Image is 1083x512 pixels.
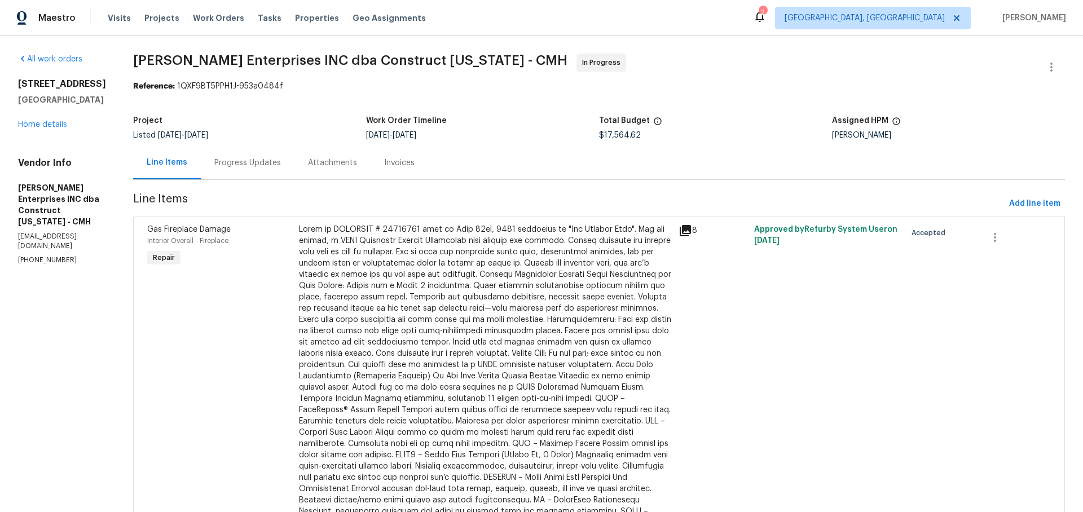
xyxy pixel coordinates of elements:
span: Accepted [912,227,950,239]
div: 2 [759,7,767,18]
span: Projects [144,12,179,24]
h5: Assigned HPM [832,117,888,125]
span: - [158,131,208,139]
p: [PHONE_NUMBER] [18,255,106,265]
span: Properties [295,12,339,24]
h2: [STREET_ADDRESS] [18,78,106,90]
div: Progress Updates [214,157,281,169]
span: [PERSON_NAME] Enterprises INC dba Construct [US_STATE] - CMH [133,54,567,67]
span: [DATE] [158,131,182,139]
button: Add line item [1005,193,1065,214]
span: Line Items [133,193,1005,214]
h5: Work Order Timeline [366,117,447,125]
span: Interior Overall - Fireplace [147,237,228,244]
span: Maestro [38,12,76,24]
span: [GEOGRAPHIC_DATA], [GEOGRAPHIC_DATA] [785,12,945,24]
span: [DATE] [366,131,390,139]
b: Reference: [133,82,175,90]
span: Work Orders [193,12,244,24]
span: Geo Assignments [353,12,426,24]
div: 8 [679,224,747,237]
div: 1QXF9BT5PPH1J-953a0484f [133,81,1065,92]
span: Approved by Refurby System User on [754,226,897,245]
span: The hpm assigned to this work order. [892,117,901,131]
div: Line Items [147,157,187,168]
span: Repair [148,252,179,263]
span: [PERSON_NAME] [998,12,1066,24]
span: $17,564.62 [599,131,641,139]
span: In Progress [582,57,625,68]
div: Attachments [308,157,357,169]
span: [DATE] [393,131,416,139]
span: - [366,131,416,139]
h5: Project [133,117,162,125]
h5: [GEOGRAPHIC_DATA] [18,94,106,105]
span: Gas Fireplace Damage [147,226,231,233]
a: All work orders [18,55,82,63]
span: [DATE] [184,131,208,139]
span: Visits [108,12,131,24]
span: Add line item [1009,197,1060,211]
div: Invoices [384,157,415,169]
div: [PERSON_NAME] [832,131,1065,139]
span: [DATE] [754,237,780,245]
span: Listed [133,131,208,139]
a: Home details [18,121,67,129]
span: The total cost of line items that have been proposed by Opendoor. This sum includes line items th... [653,117,662,131]
h4: Vendor Info [18,157,106,169]
h5: Total Budget [599,117,650,125]
p: [EMAIL_ADDRESS][DOMAIN_NAME] [18,232,106,251]
h5: [PERSON_NAME] Enterprises INC dba Construct [US_STATE] - CMH [18,182,106,227]
span: Tasks [258,14,281,22]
